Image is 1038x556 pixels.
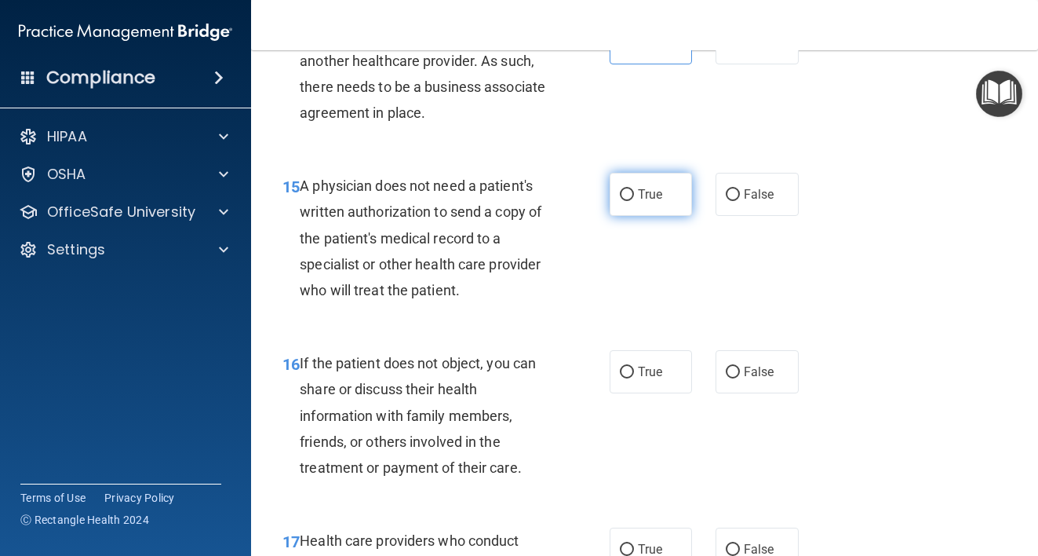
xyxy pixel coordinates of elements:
span: 15 [282,177,300,196]
img: PMB logo [19,16,232,48]
span: False [744,364,774,379]
span: A physician is a Business Associate of another healthcare provider. As such, there needs to be a ... [300,26,545,121]
input: False [726,367,740,379]
h4: Compliance [46,67,155,89]
a: Terms of Use [20,490,86,506]
a: Settings [19,240,228,259]
a: Privacy Policy [104,490,175,506]
span: 16 [282,355,300,374]
span: Ⓒ Rectangle Health 2024 [20,512,149,528]
button: Open Resource Center [976,71,1022,117]
span: A physician does not need a patient's written authorization to send a copy of the patient's medic... [300,177,541,298]
p: HIPAA [47,127,87,146]
p: OSHA [47,165,86,184]
span: If the patient does not object, you can share or discuss their health information with family mem... [300,355,536,476]
span: 17 [282,532,300,551]
p: OfficeSafe University [47,203,195,221]
input: False [726,189,740,201]
a: OSHA [19,165,228,184]
span: False [744,187,774,202]
input: True [620,367,634,379]
input: True [620,544,634,556]
a: OfficeSafe University [19,203,228,221]
input: False [726,544,740,556]
a: HIPAA [19,127,228,146]
p: Settings [47,240,105,259]
span: True [638,364,662,379]
span: True [638,187,662,202]
input: True [620,189,634,201]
